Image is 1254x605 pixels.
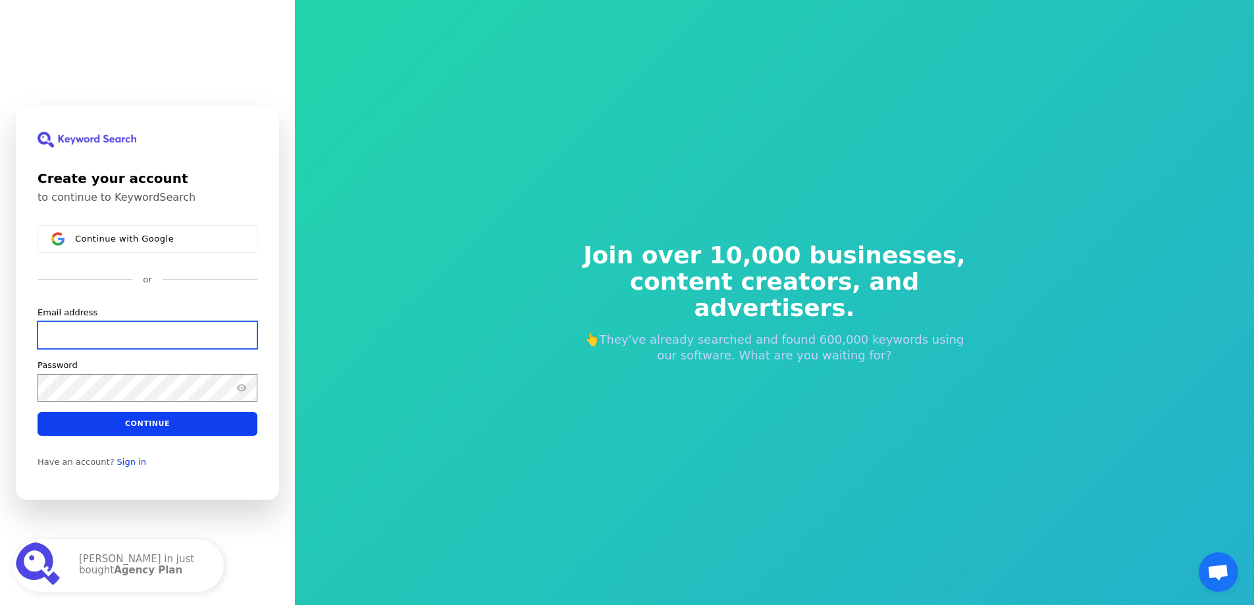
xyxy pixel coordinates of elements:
[143,274,151,286] p: or
[575,242,975,269] span: Join over 10,000 businesses,
[117,456,146,467] a: Sign in
[16,542,63,589] img: Agency Plan
[75,233,174,244] span: Continue with Google
[79,554,211,577] p: [PERSON_NAME] in just bought
[114,564,182,576] strong: Agency Plan
[575,332,975,363] p: 👆They've already searched and found 600,000 keywords using our software. What are you waiting for?
[38,359,78,371] label: Password
[38,191,257,204] p: to continue to KeywordSearch
[38,411,257,435] button: Continue
[234,379,249,395] button: Show password
[38,169,257,188] h1: Create your account
[38,132,136,147] img: KeywordSearch
[38,306,97,318] label: Email address
[575,269,975,321] span: content creators, and advertisers.
[38,456,115,467] span: Have an account?
[1199,552,1238,592] a: Mở cuộc trò chuyện
[51,232,65,246] img: Sign in with Google
[38,225,257,253] button: Sign in with GoogleContinue with Google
